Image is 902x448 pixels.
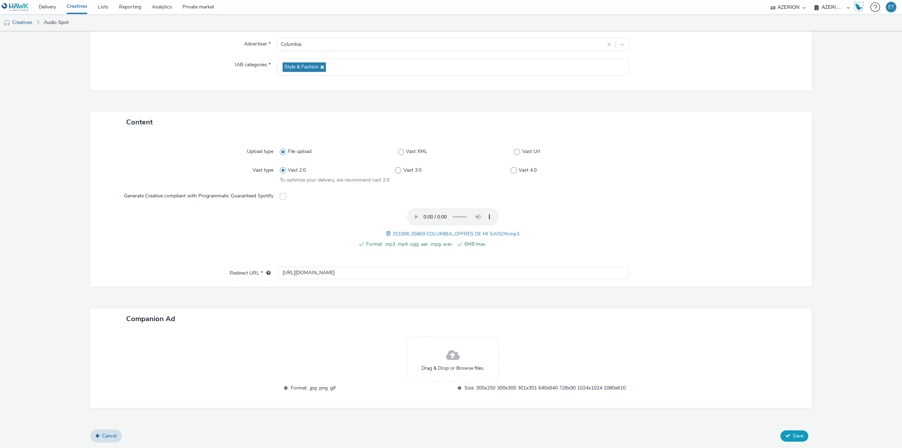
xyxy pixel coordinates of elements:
span: File upload [288,148,311,155]
span: 251006 25869 COLUMBIA_OFFRES DE MI SAISON.mp3 [393,231,519,237]
label: Upload type [244,145,276,155]
span: Cancel [102,432,117,439]
label: Vast type [250,164,276,174]
span: Vast 2.0 [288,167,306,174]
span: Vast XML [406,148,427,155]
label: Redirect URL * [227,267,273,277]
span: Vast 3.0 [403,167,421,174]
label: IAB categories * [232,59,273,68]
a: Audio Spot [40,14,72,31]
label: Advertiser * [241,38,273,48]
button: Save [780,430,808,442]
span: Size: 300x250 300x300 301x301 640x640 728x90 1024x1024 1080x610 [464,384,626,392]
span: Style & Fashion [284,64,319,70]
span: 6MB max [464,240,550,248]
span: Content [126,117,153,127]
span: Vast 4.0 [519,167,537,174]
span: Format: .jpg .png .gif [291,384,452,392]
img: audio [4,19,11,26]
label: Generate Creative compliant with Programmatic Guaranteed Spotify [121,190,276,200]
span: Format: .mp3 .mp4 .ogg .aac .mpg .wav [366,240,452,248]
div: URL will be used as a validation URL with some SSPs and it will be the redirection URL of your cr... [263,270,271,277]
span: Save [793,432,803,439]
a: Cancel [90,429,122,443]
span: Companion Ad [126,314,175,324]
img: undefined Logo [2,3,29,12]
img: Hawk Academy [853,1,864,13]
input: url... [277,267,629,279]
span: Drag & Drop or Browse files. [421,365,484,372]
a: Hawk Academy [853,1,867,13]
span: To optimize your delivery, we recommend vast 2.0 [280,177,389,183]
div: ET [888,2,894,12]
span: Vast Url [522,148,540,155]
